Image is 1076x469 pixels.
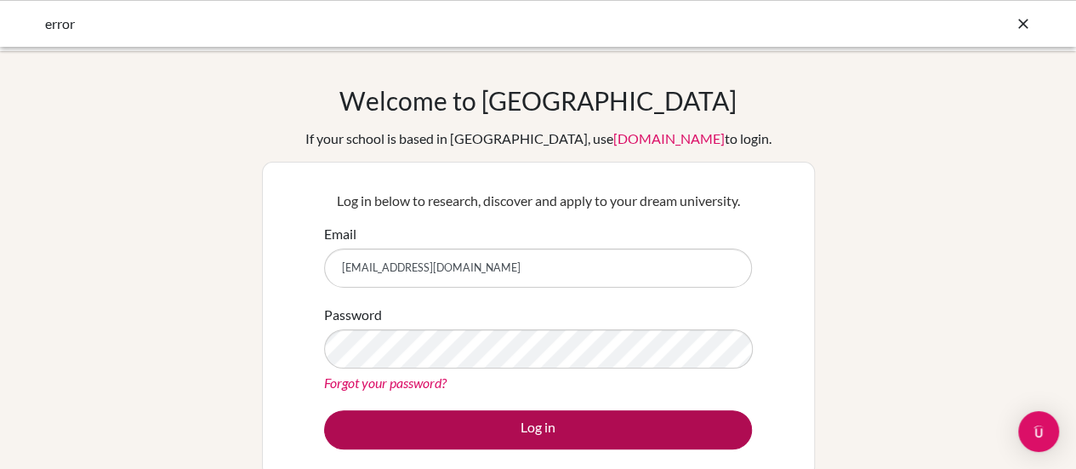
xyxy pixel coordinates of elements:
[1018,411,1059,452] div: Open Intercom Messenger
[45,14,777,34] div: error
[324,305,382,325] label: Password
[324,375,447,391] a: Forgot your password?
[339,85,737,116] h1: Welcome to [GEOGRAPHIC_DATA]
[324,410,752,449] button: Log in
[305,129,771,149] div: If your school is based in [GEOGRAPHIC_DATA], use to login.
[324,191,752,211] p: Log in below to research, discover and apply to your dream university.
[613,130,725,146] a: [DOMAIN_NAME]
[324,224,356,244] label: Email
